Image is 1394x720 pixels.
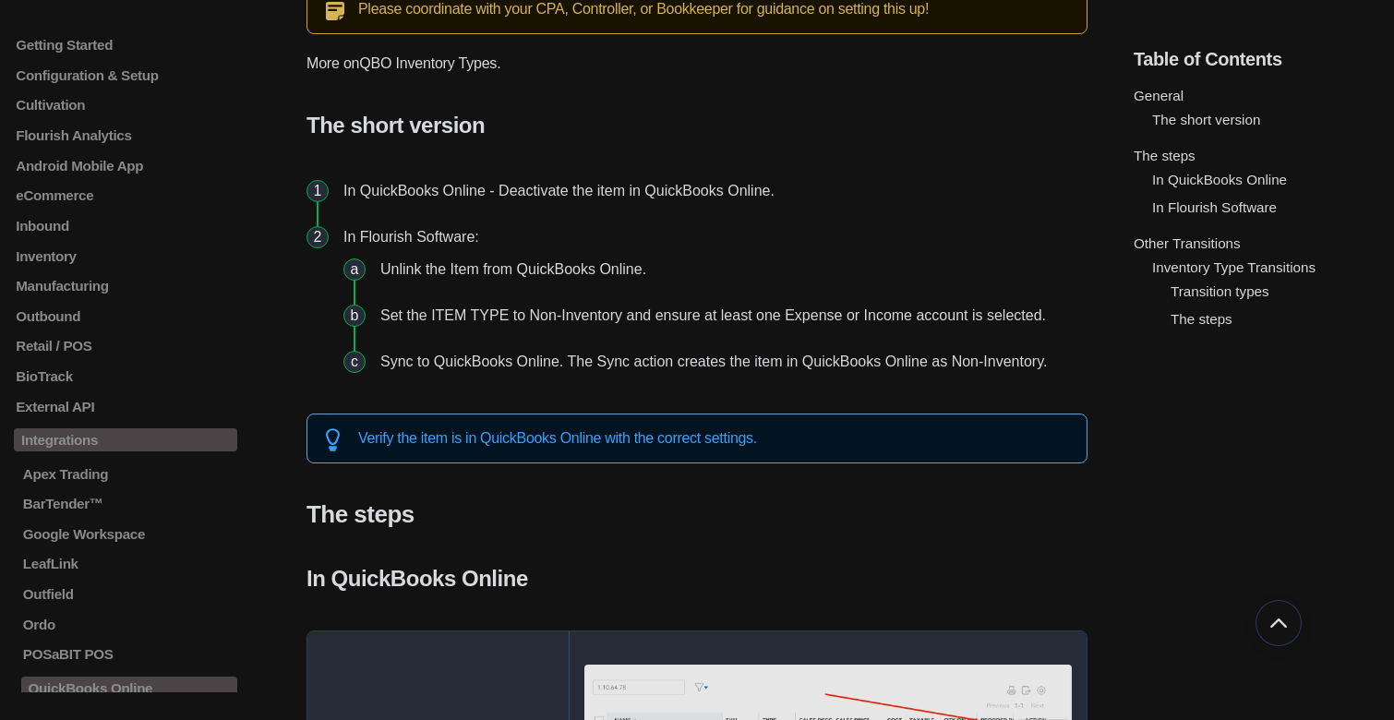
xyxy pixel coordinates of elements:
li: Set the ITEM TYPE to Non-Inventory and ensure at least one Expense or Income account is selected. [373,293,1080,339]
p: LeafLink [21,556,237,571]
a: In Flourish Software [1152,199,1277,215]
a: Getting Started [14,37,237,53]
a: QBO Inventory Types [359,55,497,71]
a: In QuickBooks Online [1152,172,1287,187]
p: More on . [306,52,1088,76]
section: Table of Contents [1134,18,1380,692]
p: QuickBooks Online [21,677,237,700]
p: Outfield [21,586,237,602]
a: Cultivation [14,97,237,113]
p: Google Workspace [21,526,237,542]
a: Google Workspace [14,526,237,542]
a: Apex Trading [14,466,237,482]
a: Inventory [14,248,237,264]
li: Sync to QuickBooks Online. The Sync action creates the item in QuickBooks Online as Non-Inventory. [373,339,1080,385]
h5: Table of Contents [1134,49,1380,70]
a: Other Transitions [1134,235,1241,251]
li: Unlink the Item from QuickBooks Online. [373,246,1080,293]
a: Ordo [14,617,237,632]
a: Outbound [14,308,237,324]
a: The steps [1134,148,1196,163]
a: Android Mobile App [14,158,237,174]
a: eCommerce [14,187,237,203]
p: BarTender™ [21,496,237,511]
a: Manufacturing [14,278,237,294]
button: Go back to top of document [1256,600,1302,646]
h4: In QuickBooks Online [306,566,1088,592]
a: QuickBooks Online [14,677,237,700]
a: Transition types [1171,283,1269,299]
a: External API [14,399,237,414]
a: Configuration & Setup [14,67,237,83]
a: General [1134,88,1184,103]
p: Ordo [21,617,237,632]
a: Integrations [14,428,237,451]
a: Flourish Analytics [14,127,237,143]
a: The steps [1171,311,1232,327]
li: In Flourish Software: [336,214,1088,399]
p: Apex Trading [21,466,237,482]
a: LeafLink [14,556,237,571]
a: BioTrack [14,368,237,384]
li: In QuickBooks Online - Deactivate the item in QuickBooks Online. [336,168,1088,214]
h3: The steps [306,500,1088,529]
a: BarTender™ [14,496,237,511]
a: Inventory Type Transitions [1152,259,1316,275]
a: Outfield [14,586,237,602]
div: Verify the item is in QuickBooks Online with the correct settings. [306,414,1088,463]
p: POSaBIT POS [21,646,237,662]
h4: The short version [306,113,1088,138]
a: Inbound [14,218,237,234]
a: Retail / POS [14,338,237,354]
a: The short version [1152,112,1260,127]
a: POSaBIT POS [14,646,237,662]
